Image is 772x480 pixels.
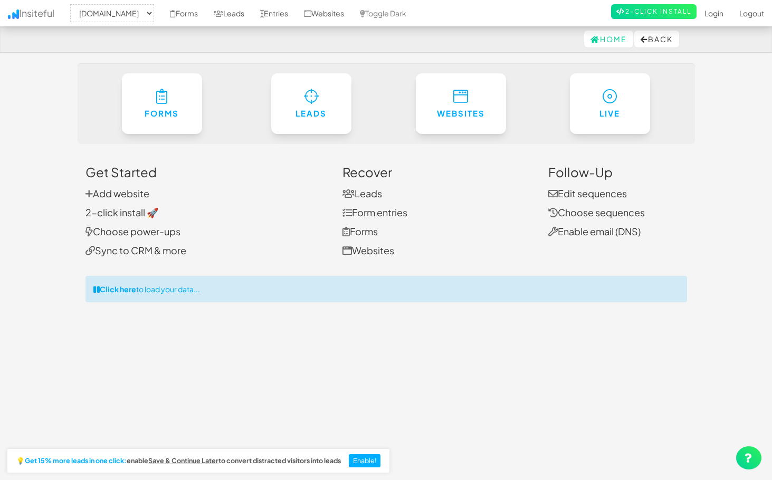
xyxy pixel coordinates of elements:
button: Enable! [349,454,381,468]
strong: Get 15% more leads in one click: [25,457,127,465]
img: icon.png [8,9,19,19]
h3: Get Started [85,165,327,179]
a: Save & Continue Later [148,457,218,465]
a: Forms [342,225,378,237]
a: Sync to CRM & more [85,244,186,256]
a: 2-Click Install [611,4,697,19]
a: Leads [271,73,351,134]
a: Forms [122,73,202,134]
a: Websites [342,244,394,256]
h2: 💡 enable to convert distracted visitors into leads [16,457,341,465]
a: Leads [342,187,382,199]
a: Choose power-ups [85,225,180,237]
a: Edit sequences [548,187,627,199]
a: 2-click install 🚀 [85,206,158,218]
a: Form entries [342,206,407,218]
h6: Leads [292,109,330,118]
h6: Websites [437,109,485,118]
div: to load your data... [85,276,687,302]
a: Add website [85,187,149,199]
button: Back [634,31,679,47]
a: Home [584,31,633,47]
h3: Recover [342,165,532,179]
h6: Forms [143,109,181,118]
a: Choose sequences [548,206,645,218]
a: Websites [416,73,506,134]
a: Live [570,73,650,134]
h6: Live [591,109,629,118]
a: Enable email (DNS) [548,225,641,237]
u: Save & Continue Later [148,456,218,465]
strong: Click here [100,284,136,294]
h3: Follow-Up [548,165,687,179]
